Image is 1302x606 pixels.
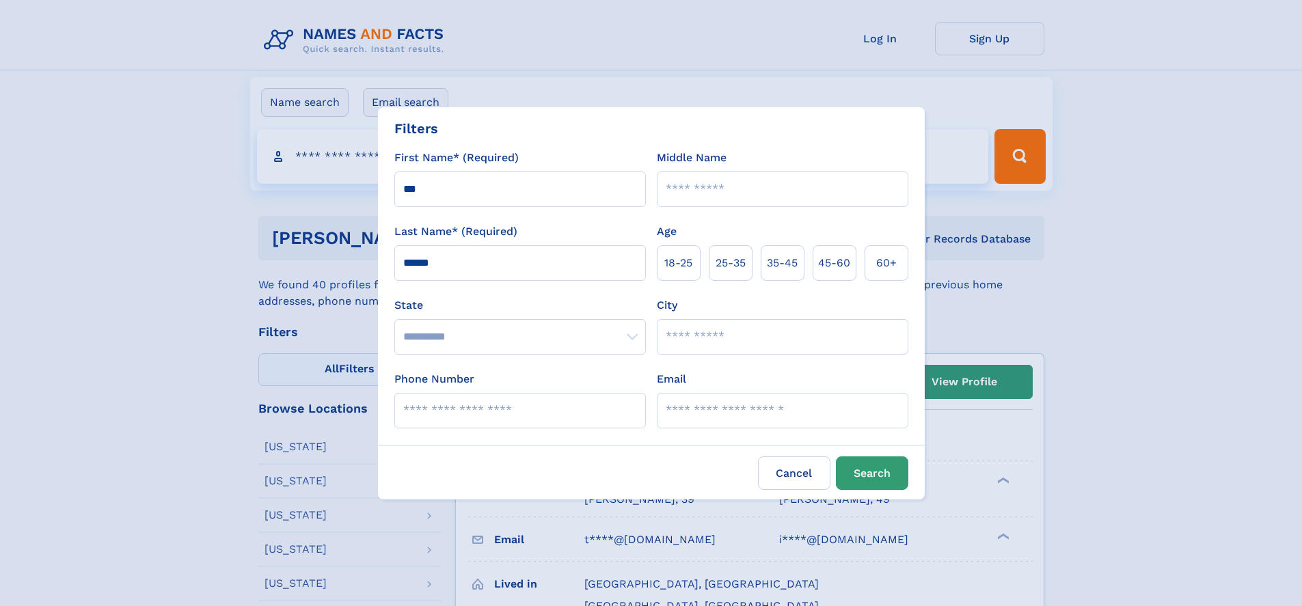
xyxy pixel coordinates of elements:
[657,297,677,314] label: City
[394,223,517,240] label: Last Name* (Required)
[657,371,686,387] label: Email
[657,150,727,166] label: Middle Name
[657,223,677,240] label: Age
[394,118,438,139] div: Filters
[818,255,850,271] span: 45‑60
[394,371,474,387] label: Phone Number
[758,456,830,490] label: Cancel
[664,255,692,271] span: 18‑25
[836,456,908,490] button: Search
[394,150,519,166] label: First Name* (Required)
[716,255,746,271] span: 25‑35
[394,297,646,314] label: State
[767,255,798,271] span: 35‑45
[876,255,897,271] span: 60+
